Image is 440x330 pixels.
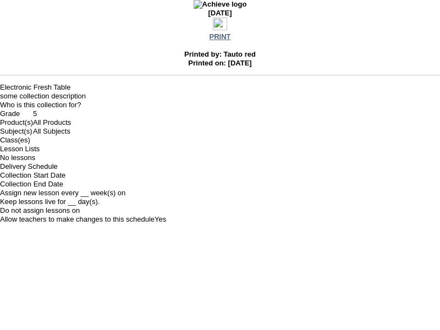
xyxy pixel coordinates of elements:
[210,32,231,41] a: PRINT
[33,127,71,136] td: All Subjects
[33,118,71,127] td: All Products
[155,215,166,224] td: Yes
[213,18,227,30] img: print.gif
[33,109,71,118] td: 5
